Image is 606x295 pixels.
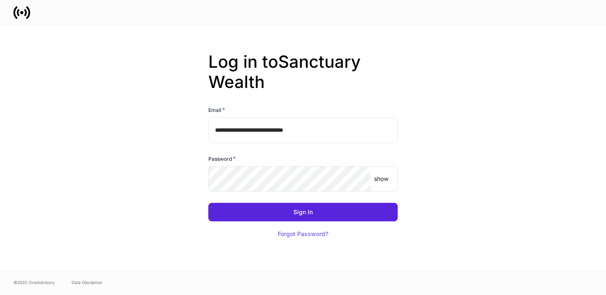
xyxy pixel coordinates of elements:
[208,203,398,221] button: Sign In
[208,106,225,114] h6: Email
[72,279,103,286] a: Data Disclaimer
[267,225,339,243] button: Forgot Password?
[374,175,388,183] p: show
[208,52,398,106] h2: Log in to Sanctuary Wealth
[293,209,313,215] div: Sign In
[208,154,236,163] h6: Password
[13,279,55,286] span: © 2025 OneAdvisory
[278,231,328,237] div: Forgot Password?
